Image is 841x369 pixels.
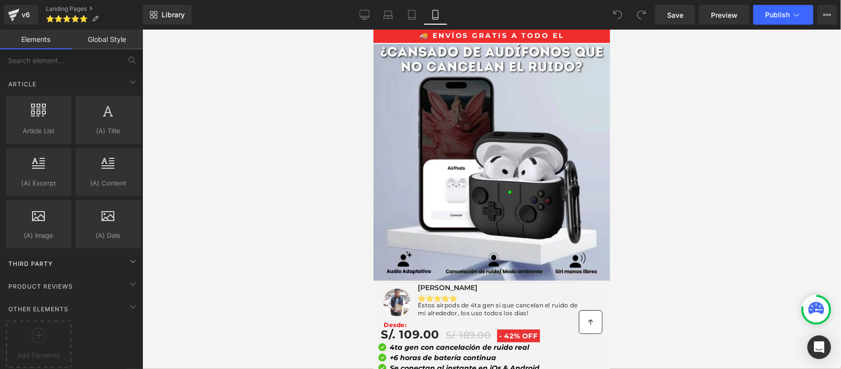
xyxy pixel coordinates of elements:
[424,5,447,25] a: Mobile
[7,295,66,315] span: S/. 109.00
[44,272,204,287] p: Estos airpods de 4ta gen si que cancelan el ruido de mi alrededor, los uso todos los días!
[149,302,165,311] span: OFF
[162,10,185,19] span: Library
[9,126,68,136] span: Article List
[20,8,32,21] div: v6
[16,313,156,322] i: 4ta gen con cancelación de ruido real
[632,5,651,25] button: Redo
[46,5,143,13] a: Landing Pages
[753,5,813,25] button: Publish
[353,5,376,25] a: Desktop
[16,324,123,332] i: +6 horas de batería continua
[7,259,54,268] span: Third Party
[400,5,424,25] a: Tablet
[16,334,166,343] i: Se conectan al instante en iOs & Android
[8,350,69,361] span: Add Elements
[807,335,831,359] div: Open Intercom Messenger
[44,253,204,263] h4: [PERSON_NAME]
[711,10,738,20] span: Preview
[765,11,790,19] span: Publish
[131,302,146,311] span: 42%
[78,230,138,241] span: (A) Date
[7,304,69,314] span: Other Elements
[699,5,749,25] a: Preview
[7,282,74,291] span: Product Reviews
[9,178,68,188] span: (A) Excerpt
[71,30,143,49] a: Global Style
[78,178,138,188] span: (A) Content
[10,292,34,299] strong: Desde:
[817,5,837,25] button: More
[608,5,628,25] button: Undo
[376,5,400,25] a: Laptop
[126,302,129,311] span: -
[4,5,38,25] a: v6
[7,79,37,89] span: Article
[667,10,683,20] span: Save
[46,15,88,23] span: ⭐⭐⭐⭐⭐
[9,230,68,241] span: (A) Image
[78,126,138,136] span: (A) Title
[72,300,118,311] span: S/. 189.00
[143,5,192,25] a: New Library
